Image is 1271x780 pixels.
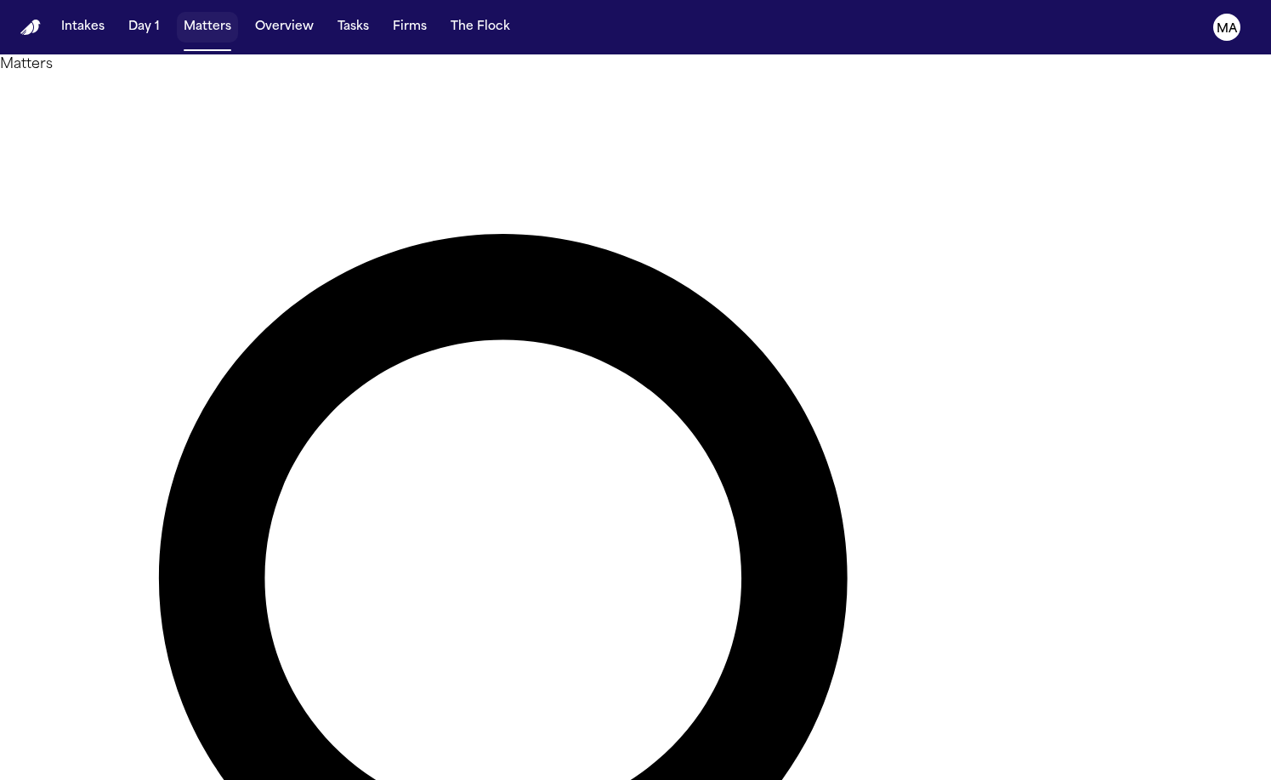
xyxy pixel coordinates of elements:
button: The Flock [444,12,517,43]
a: Home [20,20,41,36]
button: Intakes [54,12,111,43]
button: Day 1 [122,12,167,43]
button: Firms [386,12,434,43]
button: Overview [248,12,321,43]
img: Finch Logo [20,20,41,36]
button: Tasks [331,12,376,43]
button: Matters [177,12,238,43]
